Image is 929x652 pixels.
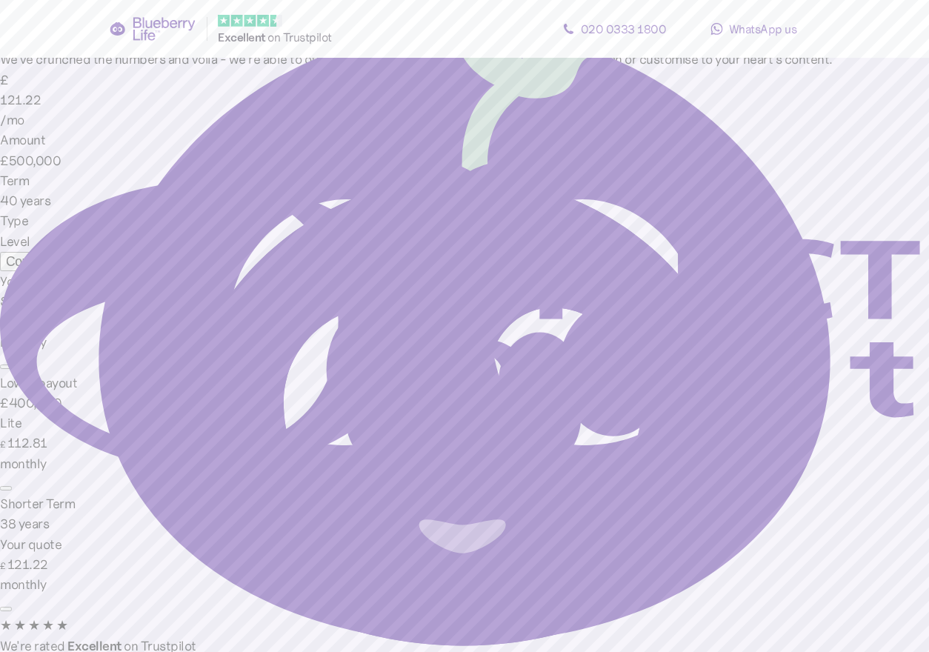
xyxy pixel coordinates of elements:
[547,14,681,44] a: 020 0333 1800
[729,21,797,36] span: WhatsApp us
[581,21,667,36] span: 020 0333 1800
[687,14,820,44] a: WhatsApp us
[218,30,267,44] span: Excellent ️
[267,30,332,44] span: on Trustpilot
